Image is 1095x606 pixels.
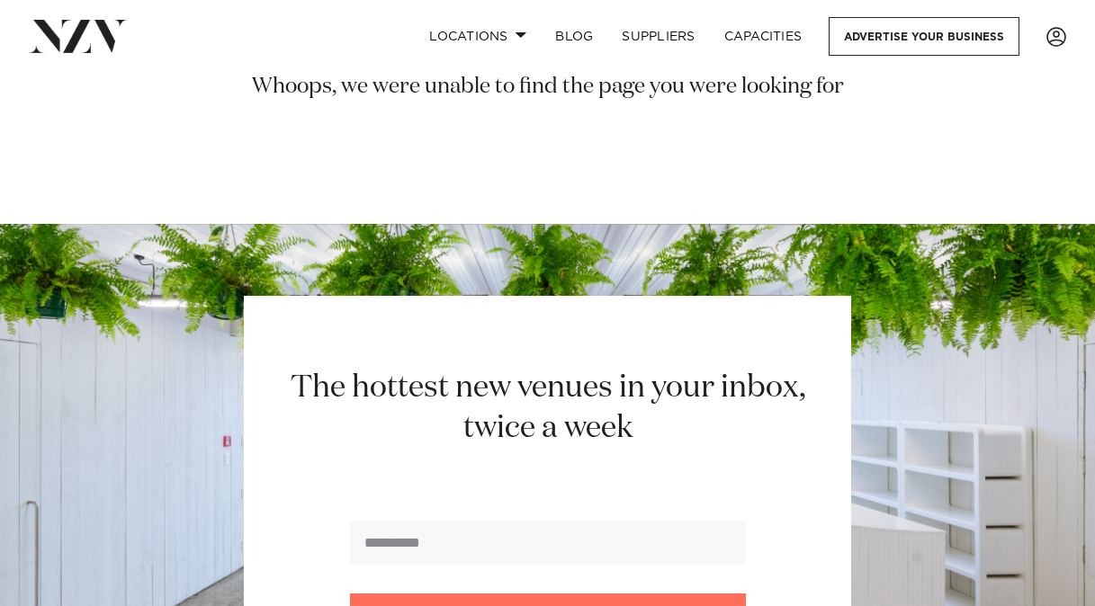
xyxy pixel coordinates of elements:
a: SUPPLIERS [607,17,709,56]
a: Capacities [710,17,817,56]
img: nzv-logo.png [29,20,127,52]
a: Advertise your business [829,17,1019,56]
h2: The hottest new venues in your inbox, twice a week [268,368,827,449]
a: BLOG [541,17,607,56]
h3: Whoops, we were unable to find the page you were looking for [14,73,1081,102]
a: Locations [415,17,541,56]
